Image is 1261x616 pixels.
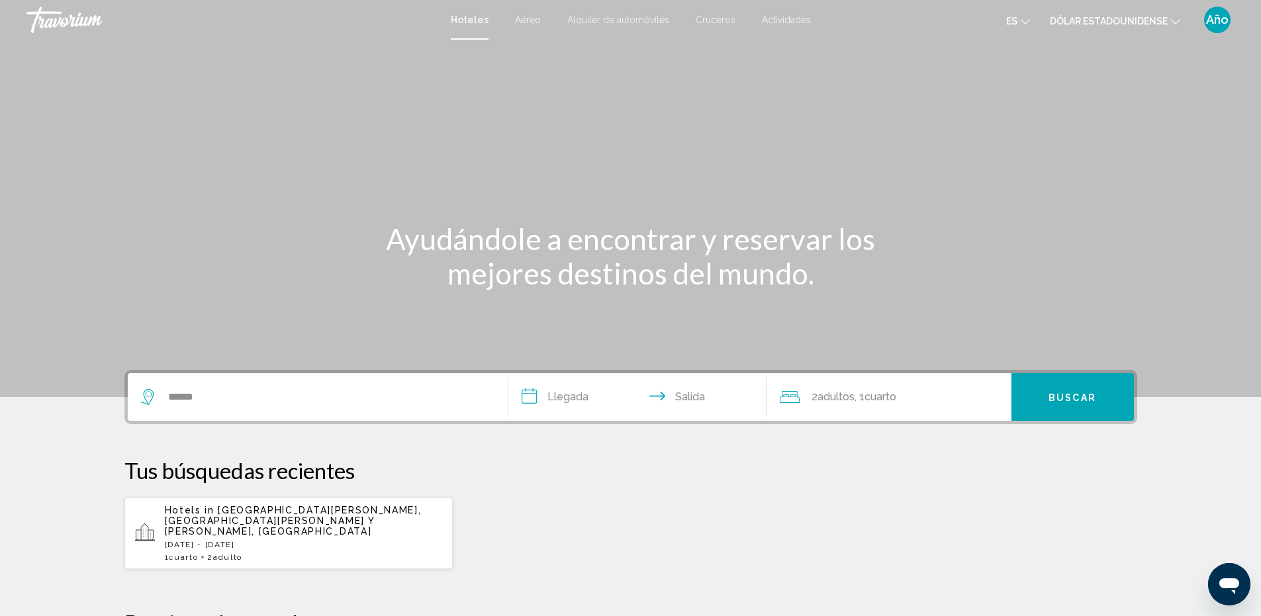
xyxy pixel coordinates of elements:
iframe: Botón para iniciar la ventana de mensajería [1208,563,1250,605]
span: 2 [207,552,242,562]
span: Cuarto [169,552,198,562]
button: Hotels in [GEOGRAPHIC_DATA][PERSON_NAME], [GEOGRAPHIC_DATA][PERSON_NAME] Y [PERSON_NAME], [GEOGRA... [124,497,453,570]
font: , 1 [855,390,864,403]
button: Cambiar moneda [1050,11,1180,30]
font: Buscar [1049,392,1096,403]
a: Hoteles [451,15,489,25]
p: Tus búsquedas recientes [124,457,1137,484]
font: Ayudándole a encontrar y reservar los mejores destinos del mundo. [386,222,875,290]
font: Cuarto [864,390,896,403]
font: es [1006,16,1017,26]
a: Alquiler de automóviles [567,15,669,25]
a: Cruceros [696,15,735,25]
a: Aéreo [515,15,541,25]
font: adultos [817,390,855,403]
a: Travorium [26,7,438,33]
button: Menú de usuario [1200,6,1235,34]
span: Hotels in [165,505,214,515]
font: Año [1206,13,1229,26]
a: Actividades [762,15,811,25]
div: Widget de búsqueda [128,373,1134,421]
font: Dólar estadounidense [1050,16,1168,26]
button: Cambiar idioma [1006,11,1030,30]
font: 2 [812,390,817,403]
button: Buscar [1011,373,1134,421]
button: Fechas de entrada y salida [508,373,767,421]
button: Viajeros: 2 adultos, 0 niños [767,373,1011,421]
p: [DATE] - [DATE] [165,540,443,549]
span: Adulto [213,552,242,562]
span: 1 [165,552,199,562]
span: [GEOGRAPHIC_DATA][PERSON_NAME], [GEOGRAPHIC_DATA][PERSON_NAME] Y [PERSON_NAME], [GEOGRAPHIC_DATA] [165,505,422,537]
